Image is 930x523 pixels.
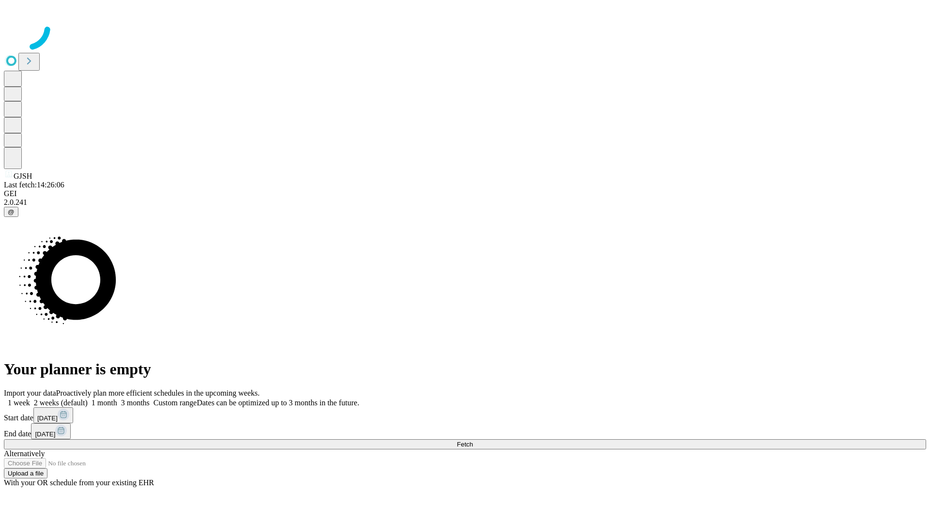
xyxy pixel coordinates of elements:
[14,172,32,180] span: GJSH
[8,208,15,215] span: @
[4,360,926,378] h1: Your planner is empty
[4,449,45,458] span: Alternatively
[34,399,88,407] span: 2 weeks (default)
[4,468,47,478] button: Upload a file
[31,423,71,439] button: [DATE]
[4,439,926,449] button: Fetch
[4,407,926,423] div: Start date
[35,431,55,438] span: [DATE]
[37,415,58,422] span: [DATE]
[33,407,73,423] button: [DATE]
[4,198,926,207] div: 2.0.241
[154,399,197,407] span: Custom range
[121,399,150,407] span: 3 months
[4,189,926,198] div: GEI
[8,399,30,407] span: 1 week
[4,207,18,217] button: @
[197,399,359,407] span: Dates can be optimized up to 3 months in the future.
[92,399,117,407] span: 1 month
[4,389,56,397] span: Import your data
[457,441,473,448] span: Fetch
[56,389,260,397] span: Proactively plan more efficient schedules in the upcoming weeks.
[4,423,926,439] div: End date
[4,181,64,189] span: Last fetch: 14:26:06
[4,478,154,487] span: With your OR schedule from your existing EHR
